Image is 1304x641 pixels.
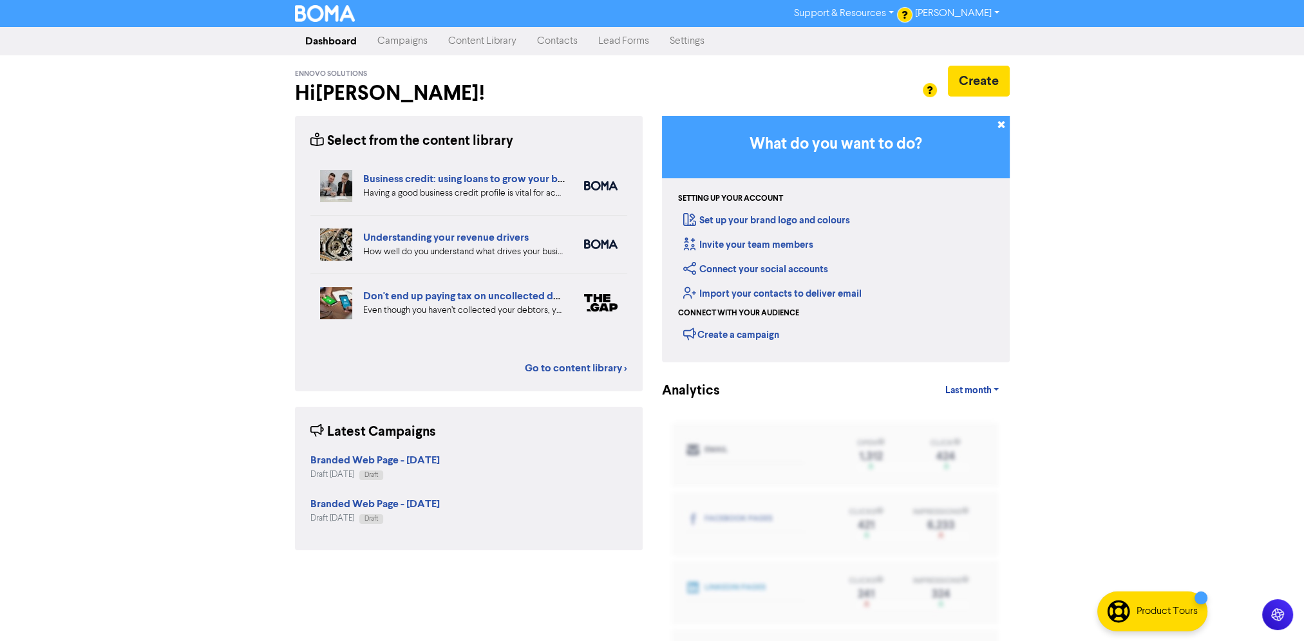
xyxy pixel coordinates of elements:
[363,187,565,200] div: Having a good business credit profile is vital for accessing routes to funding. We look at six di...
[363,245,565,259] div: How well do you understand what drives your business revenue? We can help you review your numbers...
[584,294,618,311] img: thegap
[295,5,355,22] img: BOMA Logo
[678,308,799,319] div: Connect with your audience
[659,28,715,54] a: Settings
[310,512,440,525] div: Draft [DATE]
[310,469,440,481] div: Draft [DATE]
[525,360,627,376] a: Go to content library >
[945,385,991,396] span: Last month
[363,172,591,185] a: Business credit: using loans to grow your business
[438,28,527,54] a: Content Library
[310,454,440,467] strong: Branded Web Page - [DATE]
[784,3,904,24] a: Support & Resources
[683,288,862,300] a: Import your contacts to deliver email
[367,28,438,54] a: Campaigns
[310,422,436,442] div: Latest Campaigns
[295,81,643,106] h2: Hi [PERSON_NAME] !
[683,263,828,275] a: Connect your social accounts
[364,472,378,478] span: Draft
[310,456,440,466] a: Branded Web Page - [DATE]
[588,28,659,54] a: Lead Forms
[364,516,378,522] span: Draft
[904,3,1009,24] a: [PERSON_NAME]
[934,378,1009,404] a: Last month
[584,239,618,249] img: boma_accounting
[683,214,850,227] a: Set up your brand logo and colours
[662,116,1010,362] div: Getting Started in BOMA
[363,231,529,244] a: Understanding your revenue drivers
[363,304,565,317] div: Even though you haven’t collected your debtors, you still have to pay tax on them. This is becaus...
[662,381,704,401] div: Analytics
[295,28,367,54] a: Dashboard
[363,290,587,302] a: Don't end up paying tax on uncollected debtors!
[310,131,513,151] div: Select from the content library
[681,135,990,154] h3: What do you want to do?
[295,70,367,79] span: Ennovo Solutions
[678,193,783,205] div: Setting up your account
[310,497,440,510] strong: Branded Web Page - [DATE]
[948,66,1010,97] button: Create
[584,181,618,190] img: boma
[683,324,779,344] div: Create a campaign
[527,28,588,54] a: Contacts
[683,239,813,251] a: Invite your team members
[310,499,440,510] a: Branded Web Page - [DATE]
[1143,502,1304,641] iframe: Chat Widget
